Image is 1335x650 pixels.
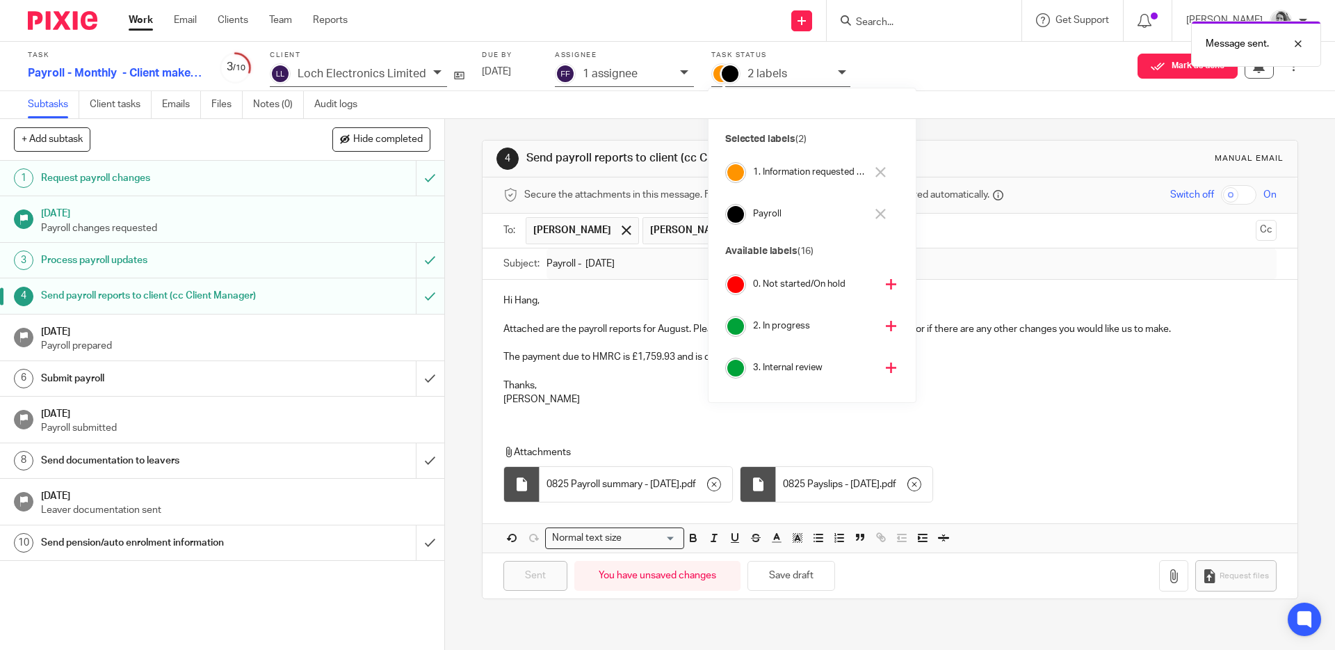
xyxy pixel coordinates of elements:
h1: Process payroll updates [41,250,282,271]
p: Message sent. [1206,37,1269,51]
a: Audit logs [314,91,368,118]
p: [PERSON_NAME] [503,393,1276,406]
button: + Add subtask [14,127,90,151]
button: Request files [1195,560,1276,592]
span: [PERSON_NAME] [650,223,728,237]
p: Loch Electronics Limited [298,68,426,80]
div: 6 [14,369,33,388]
p: Payroll prepared [41,339,430,353]
span: [PERSON_NAME] [533,223,611,237]
h1: [DATE] [41,203,430,221]
span: Switch off [1170,188,1214,202]
h4: 3. Internal review [753,361,875,374]
p: Hi Hang, [503,294,1276,308]
label: Task [28,51,202,60]
div: 3 [219,59,252,75]
span: On [1263,188,1277,202]
input: Search for option [626,531,676,546]
p: Attachments [503,445,1250,459]
a: Email [174,13,197,27]
p: Available labels [725,244,899,259]
h1: [DATE] [41,322,430,339]
img: svg%3E [555,63,576,84]
h4: 2. In progress [753,319,875,333]
p: Payroll changes requested [41,221,430,235]
span: Hide completed [353,134,423,145]
input: Sent [503,561,567,591]
h1: Request payroll changes [41,168,282,189]
h1: [DATE] [41,404,430,421]
a: Team [269,13,292,27]
div: Search for option [545,528,684,549]
p: Payroll submitted [41,421,430,435]
div: 8 [14,451,33,470]
h4: Payroll [753,207,866,221]
div: 3 [14,251,33,270]
label: Client [270,51,464,60]
button: Cc [1256,220,1277,241]
a: Files [211,91,243,118]
h1: Submit payroll [41,368,282,389]
h1: Send payroll reports to client (cc Client Manager) [526,151,920,166]
span: 0825 Payslips - [DATE] [783,477,880,491]
img: IMG-0056.JPG [1270,10,1292,32]
span: Request files [1220,571,1269,582]
img: svg%3E [270,63,291,84]
button: Save draft [747,561,835,591]
h1: [DATE] [41,486,430,503]
span: Normal text size [549,531,624,546]
p: The payment due to HMRC is £1,759.93 and is due by the [DATE]. [503,350,1276,364]
label: Subject: [503,257,540,271]
div: 4 [496,148,519,170]
button: Hide completed [332,127,430,151]
p: 2 labels [747,68,787,80]
h1: Send pension/auto enrolment information [41,532,282,553]
h4: 0. Not started/On hold [753,278,875,291]
p: 1 assignee [583,68,638,80]
small: /10 [233,64,245,72]
a: Reports [313,13,348,27]
div: . [540,467,732,502]
a: Client tasks [90,91,152,118]
span: pdf [882,477,896,491]
div: 1 [14,168,33,188]
a: Work [129,13,153,27]
span: Secure the attachments in this message. Files exceeding the size limit (10MB) will be secured aut... [524,188,989,202]
h1: Send documentation to leavers [41,450,282,471]
span: pdf [681,477,696,491]
p: Selected labels [725,132,899,147]
a: Subtasks [28,91,79,118]
div: . [776,467,932,502]
div: Manual email [1215,153,1284,164]
span: 0825 Payroll summary - [DATE] [547,477,679,491]
div: 10 [14,533,33,553]
div: 4 [14,287,33,306]
a: Clients [218,13,248,27]
span: [DATE] [482,67,511,77]
p: Attached are the payroll reports for August. Please let us know if you are happy for us to submit... [503,322,1276,336]
p: Leaver documentation sent [41,503,430,517]
label: Due by [482,51,537,60]
a: Notes (0) [253,91,304,118]
label: To: [503,223,519,237]
a: Emails [162,91,201,118]
label: Assignee [555,51,694,60]
div: You have unsaved changes [574,561,741,591]
span: (2) [795,134,807,144]
span: (16) [798,246,814,256]
p: Thanks, [503,379,1276,393]
img: Pixie [28,11,97,30]
h1: Send payroll reports to client (cc Client Manager) [41,285,282,306]
h4: 1. Information requested from client [753,166,866,179]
